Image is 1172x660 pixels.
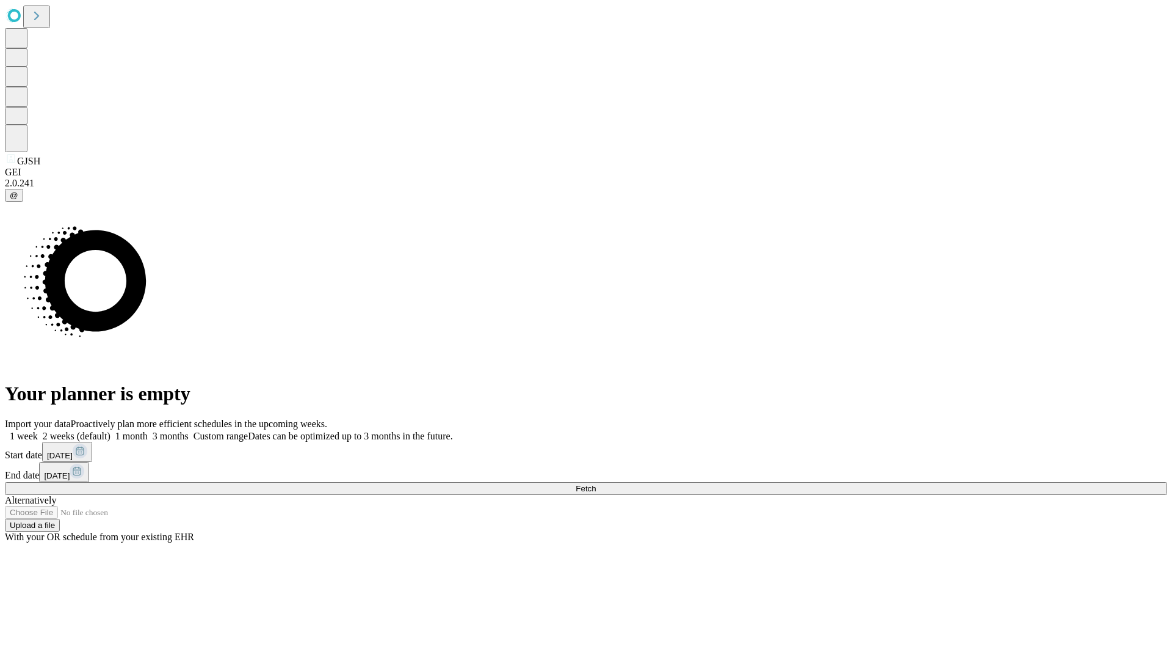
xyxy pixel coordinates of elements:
span: [DATE] [44,471,70,480]
div: Start date [5,442,1167,462]
span: GJSH [17,156,40,166]
span: With your OR schedule from your existing EHR [5,532,194,542]
div: End date [5,462,1167,482]
span: Dates can be optimized up to 3 months in the future. [248,431,452,441]
span: @ [10,191,18,200]
h1: Your planner is empty [5,383,1167,405]
button: Fetch [5,482,1167,495]
span: Alternatively [5,495,56,505]
span: [DATE] [47,451,73,460]
span: 3 months [153,431,189,441]
span: 1 week [10,431,38,441]
div: GEI [5,167,1167,178]
span: Custom range [194,431,248,441]
div: 2.0.241 [5,178,1167,189]
button: [DATE] [39,462,89,482]
button: [DATE] [42,442,92,462]
button: Upload a file [5,519,60,532]
button: @ [5,189,23,202]
span: Proactively plan more efficient schedules in the upcoming weeks. [71,419,327,429]
span: Import your data [5,419,71,429]
span: 2 weeks (default) [43,431,110,441]
span: 1 month [115,431,148,441]
span: Fetch [576,484,596,493]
